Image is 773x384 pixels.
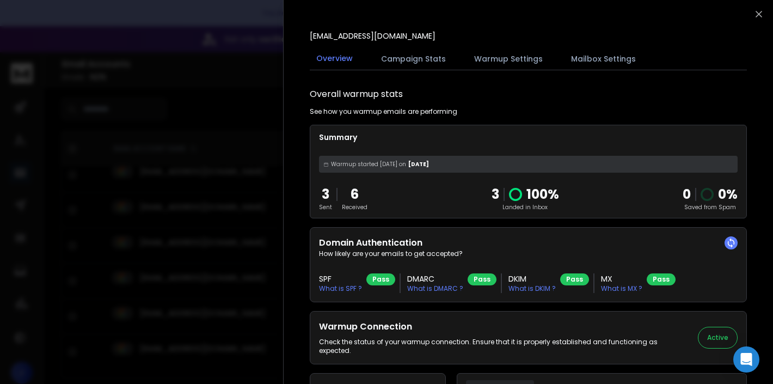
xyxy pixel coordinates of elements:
[310,46,359,71] button: Overview
[468,47,549,71] button: Warmup Settings
[310,31,435,41] p: [EMAIL_ADDRESS][DOMAIN_NAME]
[565,47,642,71] button: Mailbox Settings
[560,273,589,285] div: Pass
[492,203,559,211] p: Landed in Inbox
[319,186,332,203] p: 3
[319,132,738,143] p: Summary
[366,273,395,285] div: Pass
[319,320,685,333] h2: Warmup Connection
[407,284,463,293] p: What is DMARC ?
[683,203,738,211] p: Saved from Spam
[601,284,642,293] p: What is MX ?
[492,186,499,203] p: 3
[375,47,452,71] button: Campaign Stats
[508,284,556,293] p: What is DKIM ?
[319,284,362,293] p: What is SPF ?
[601,273,642,284] h3: MX
[319,236,738,249] h2: Domain Authentication
[319,156,738,173] div: [DATE]
[733,346,759,373] div: Open Intercom Messenger
[718,186,738,203] p: 0 %
[319,249,738,258] p: How likely are your emails to get accepted?
[407,273,463,284] h3: DMARC
[342,203,367,211] p: Received
[310,88,403,101] h1: Overall warmup stats
[310,107,457,116] p: See how you warmup emails are performing
[647,273,676,285] div: Pass
[319,273,362,284] h3: SPF
[331,160,406,168] span: Warmup started [DATE] on
[468,273,496,285] div: Pass
[526,186,559,203] p: 100 %
[342,186,367,203] p: 6
[508,273,556,284] h3: DKIM
[698,327,738,349] button: Active
[683,185,691,203] strong: 0
[319,338,685,355] p: Check the status of your warmup connection. Ensure that it is properly established and functionin...
[319,203,332,211] p: Sent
